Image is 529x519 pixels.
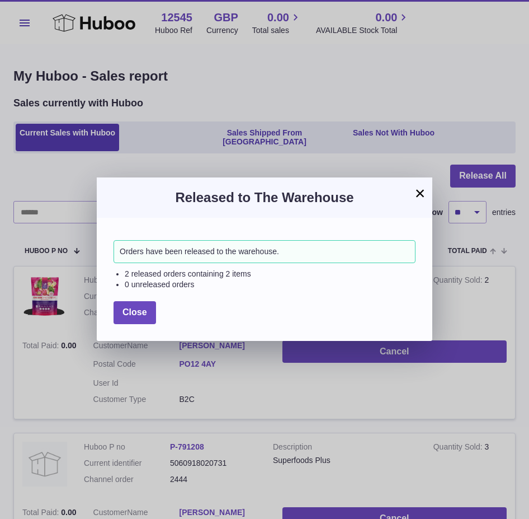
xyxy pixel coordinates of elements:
[122,307,147,317] span: Close
[413,186,427,200] button: ×
[125,269,415,279] li: 2 released orders containing 2 items
[114,240,415,263] div: Orders have been released to the warehouse.
[114,301,156,324] button: Close
[114,189,415,207] h3: Released to The Warehouse
[125,279,415,290] li: 0 unreleased orders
